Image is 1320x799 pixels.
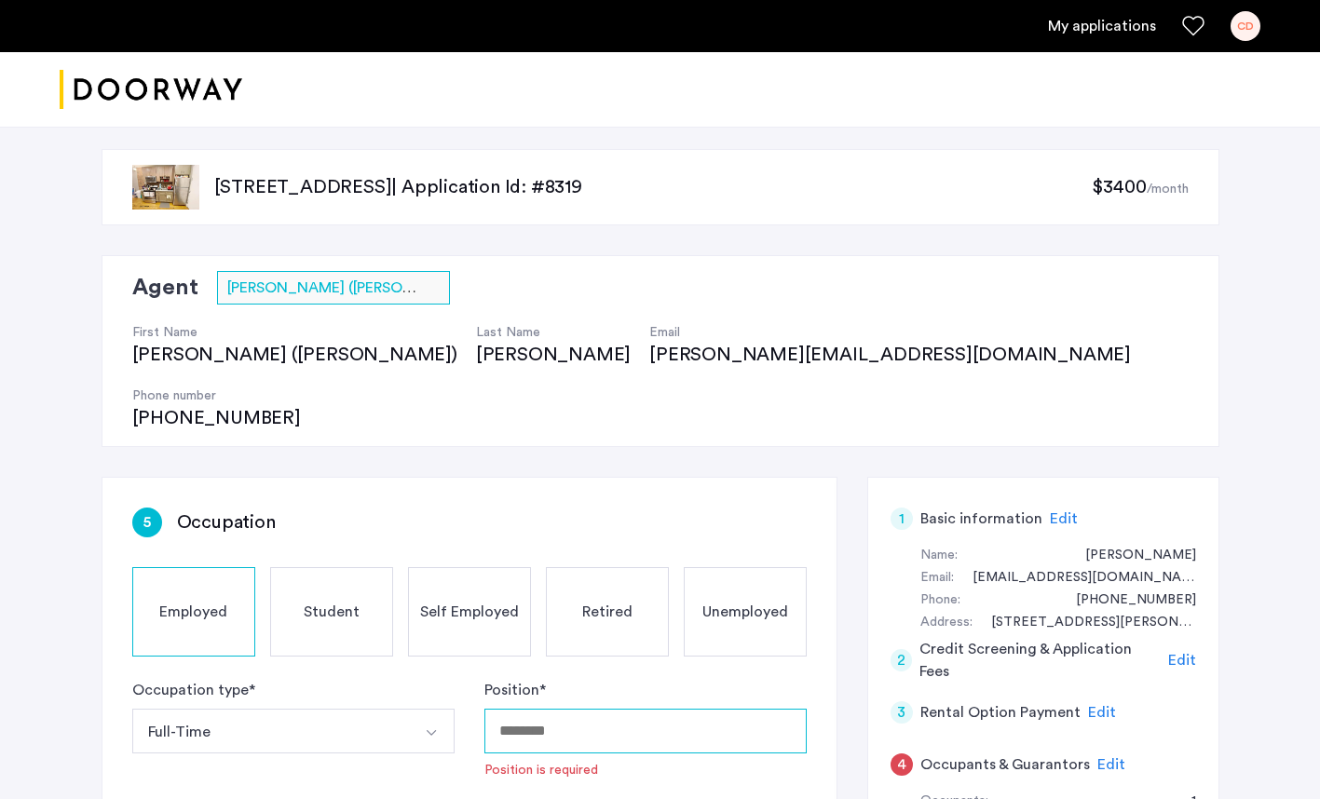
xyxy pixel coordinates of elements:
div: Position is required [484,761,598,779]
div: +12014860277 [1057,589,1196,612]
div: 45 Baxter Lane [973,612,1196,634]
span: Edit [1097,757,1125,772]
img: apartment [132,165,199,210]
img: arrow [424,725,439,740]
div: CD [1231,11,1260,41]
span: $3400 [1092,178,1146,196]
a: Favorites [1182,15,1204,37]
div: 2 [891,649,913,671]
a: My application [1048,15,1156,37]
div: 5 [132,508,162,537]
h5: Basic information [920,508,1042,530]
img: logo [60,55,242,125]
label: Occupation type * [132,679,255,701]
h4: Phone number [132,386,301,405]
div: Phone: [920,589,960,612]
sub: /month [1147,183,1189,196]
h4: Email [649,323,1150,342]
span: Student [304,601,360,623]
p: [STREET_ADDRESS] | Application Id: #8319 [214,174,1093,200]
span: Edit [1088,705,1116,720]
div: [PERSON_NAME] [476,342,631,368]
span: Self Employed [420,601,519,623]
span: Retired [582,601,633,623]
div: Address: [920,612,973,634]
div: Name: [920,545,958,567]
button: Select option [132,709,411,753]
a: Cazamio logo [60,55,242,125]
h5: Rental Option Payment [920,701,1081,724]
div: [PERSON_NAME] ([PERSON_NAME]) [132,342,457,368]
div: 3 [891,701,913,724]
div: [PERSON_NAME][EMAIL_ADDRESS][DOMAIN_NAME] [649,342,1150,368]
span: Edit [1168,653,1196,668]
div: Craig Drinkard [1067,545,1196,567]
label: Position * [484,679,546,701]
button: Select option [410,709,455,753]
div: Email: [920,567,954,589]
div: [PHONE_NUMBER] [132,405,301,431]
div: 1 [891,508,913,530]
h2: Agent [132,271,198,305]
span: Edit [1050,511,1078,526]
h4: First Name [132,323,457,342]
div: 4 [891,753,913,776]
span: Unemployed [702,601,788,623]
h4: Last Name [476,323,631,342]
span: Employed [159,601,227,623]
h5: Occupants & Guarantors [920,753,1090,776]
div: craigdrinkard@comcast.net [954,567,1196,589]
h5: Credit Screening & Application Fees [919,638,1161,683]
h3: Occupation [177,509,276,535]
